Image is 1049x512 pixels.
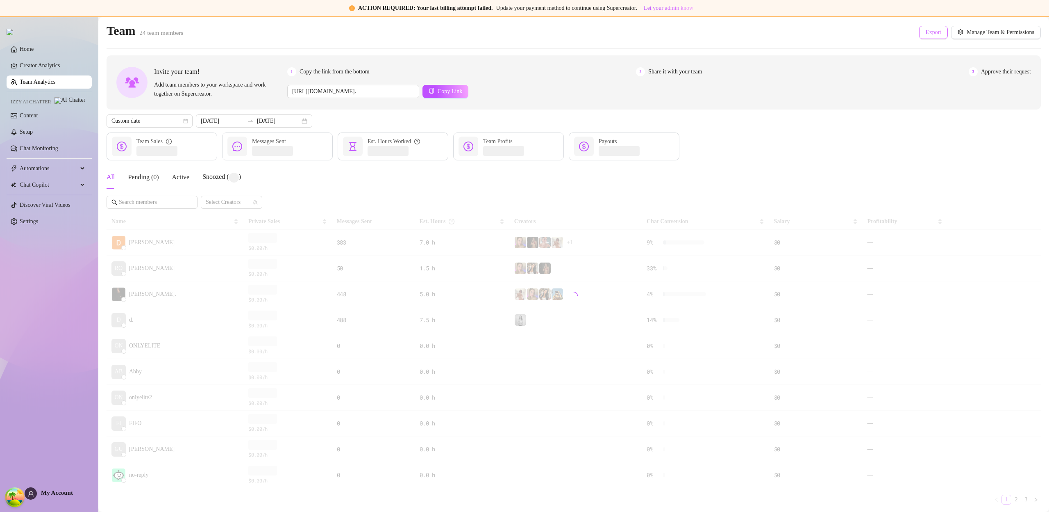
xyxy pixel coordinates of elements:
div: Est. Hours Worked [368,137,420,146]
span: Izzy AI Chatter [11,98,51,106]
a: Setup [20,129,33,135]
a: Creator Analytics [20,59,85,72]
button: Open Tanstack query devtools [7,489,23,505]
span: Messages Sent [252,138,286,144]
span: search [111,199,117,205]
button: Export [919,26,948,39]
span: loading [570,292,578,300]
a: Settings [20,218,38,224]
a: Discover Viral Videos [20,202,70,208]
span: Team Profits [483,138,513,144]
span: Share it with your team [648,67,702,76]
span: 3 [969,67,978,76]
span: swap-right [247,118,254,124]
span: hourglass [348,142,358,151]
span: copy [429,88,434,94]
span: Chat Copilot [20,178,78,192]
div: All [107,172,115,182]
span: dollar-circle [463,142,473,151]
span: My Account [41,489,73,496]
span: Approve their request [981,67,1031,76]
h2: Team [107,23,183,39]
input: Search members [119,198,186,207]
span: team [253,200,258,205]
span: Payouts [599,138,617,144]
span: message [232,142,242,151]
button: Let your admin know [640,3,697,13]
span: dollar-circle [579,142,589,151]
span: question-circle [414,137,420,146]
span: 24 team members [140,30,184,36]
a: Content [20,112,38,119]
span: user [28,491,34,497]
span: Add team members to your workspace and work together on Supercreator. [154,80,284,98]
span: info-circle [166,137,172,146]
button: Copy Link [422,85,468,98]
span: Manage Team & Permissions [967,29,1034,36]
span: Custom date [111,115,188,127]
span: Active [172,174,190,181]
span: Snoozed ( ) [202,173,241,180]
span: Export [926,29,941,36]
img: Chat Copilot [11,182,16,188]
img: AI Chatter [54,97,85,104]
span: Invite your team! [154,66,287,77]
span: exclamation-circle [349,5,355,11]
button: Manage Team & Permissions [951,26,1041,39]
span: Copy the link from the bottom [300,67,370,76]
span: Update your payment method to continue using Supercreator. [496,5,637,11]
div: Pending ( 0 ) [128,172,159,182]
span: Copy Link [438,88,462,95]
span: setting [958,29,963,35]
span: thunderbolt [11,165,17,172]
div: Team Sales [136,137,172,146]
input: End date [257,117,300,126]
span: 2 [636,67,645,76]
span: 1 [287,67,296,76]
img: logo.svg [7,29,13,35]
span: calendar [183,119,188,123]
a: Home [20,46,34,52]
span: Let your admin know [644,5,693,11]
span: to [247,118,254,124]
strong: ACTION REQUIRED: Your last billing attempt failed. [358,5,493,11]
span: Automations [20,162,78,175]
a: Team Analytics [20,79,55,85]
a: Chat Monitoring [20,145,58,151]
input: Start date [201,117,244,126]
span: dollar-circle [117,142,127,151]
